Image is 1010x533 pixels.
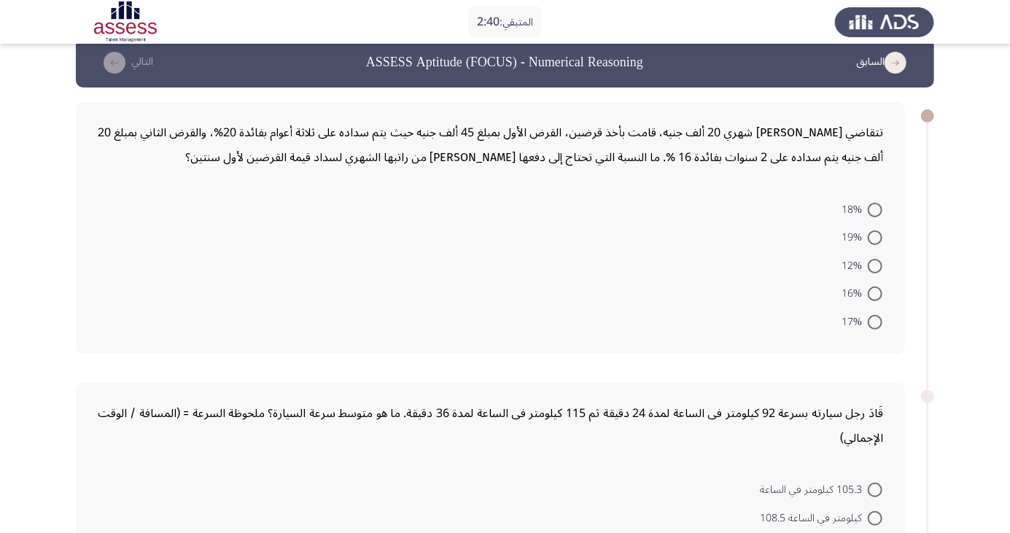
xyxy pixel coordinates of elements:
img: Assess Talent Management logo [835,1,934,42]
span: 2:40 [477,9,500,34]
span: 105.3 كيلومتر في الساعة [760,481,868,499]
span: 12% [842,257,868,275]
span: 18% [842,201,868,219]
h3: ASSESS Aptitude (FOCUS) - Numerical Reasoning [366,53,643,71]
button: load previous page [852,51,917,74]
button: load next page [93,51,158,74]
span: كيلومتر في الساعة 108.5 [760,510,868,527]
img: Assessment logo of ASSESS Focus 4 Module Assessment [76,1,175,42]
div: قَادَ رجل سيارته بسرعة 92 كيلومتر فى الساعة لمدة 24 دقيقة ثم 115 كيلومتر فى الساعة لمدة 36 دقيقة.... [98,401,883,451]
span: 19% [842,229,868,246]
span: 16% [842,285,868,303]
span: 17% [842,314,868,331]
div: تتقاضي [PERSON_NAME] شهري 20 ألف جنيه، قامت بأخذ قرضين، القرض الأول بمبلغ 45 ألف جنيه حيث يتم سدا... [98,120,883,170]
p: المتبقي: [477,13,533,31]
